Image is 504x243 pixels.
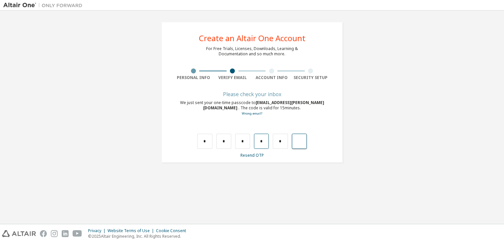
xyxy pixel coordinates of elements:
img: Altair One [3,2,86,9]
div: Create an Altair One Account [199,34,305,42]
div: Personal Info [174,75,213,80]
div: Privacy [88,228,108,233]
div: Security Setup [291,75,331,80]
img: instagram.svg [51,230,58,237]
div: Account Info [252,75,291,80]
div: For Free Trials, Licenses, Downloads, Learning & Documentation and so much more. [206,46,298,57]
a: Go back to the registration form [242,111,262,116]
p: © 2025 Altair Engineering, Inc. All Rights Reserved. [88,233,190,239]
img: linkedin.svg [62,230,69,237]
span: [EMAIL_ADDRESS][PERSON_NAME][DOMAIN_NAME] [203,100,324,111]
img: facebook.svg [40,230,47,237]
div: Please check your inbox [174,92,330,96]
div: Website Terms of Use [108,228,156,233]
div: Cookie Consent [156,228,190,233]
img: altair_logo.svg [2,230,36,237]
img: youtube.svg [73,230,82,237]
div: We just sent your one-time passcode to . The code is valid for 15 minutes. [174,100,330,116]
a: Resend OTP [240,152,264,158]
div: Verify Email [213,75,252,80]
